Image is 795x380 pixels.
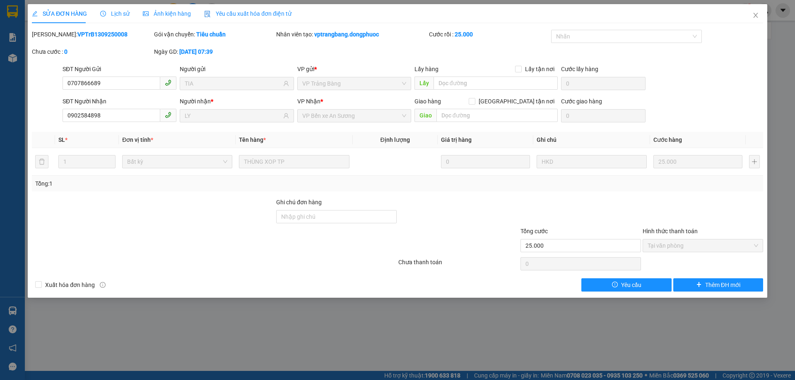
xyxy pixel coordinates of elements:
span: Cước hàng [653,136,682,143]
span: edit [32,11,38,17]
span: Giao [414,109,436,122]
span: Bất kỳ [127,155,227,168]
span: VP Trảng Bàng [302,77,406,90]
label: Cước lấy hàng [561,66,598,72]
label: Ghi chú đơn hàng [276,199,322,206]
div: Ngày GD: [154,47,275,56]
span: plus [696,282,702,288]
span: Định lượng [381,136,410,143]
span: [GEOGRAPHIC_DATA] tận nơi [475,97,558,106]
div: Người nhận [180,97,294,106]
button: Close [744,4,767,27]
input: Cước lấy hàng [561,77,646,90]
span: VP Nhận [297,98,320,105]
span: Lịch sử [100,10,130,17]
div: Người gửi [180,65,294,74]
div: Chưa thanh toán [397,258,520,272]
div: Cước rồi : [429,30,549,39]
button: plusThêm ĐH mới [673,278,763,292]
img: icon [204,11,211,17]
input: Ghi chú đơn hàng [276,210,397,223]
div: [PERSON_NAME]: [32,30,152,39]
input: Ghi Chú [537,155,647,168]
button: delete [35,155,48,168]
input: Tên người gửi [185,79,281,88]
input: 0 [653,155,742,168]
b: vptrangbang.dongphuoc [314,31,379,38]
span: Ảnh kiện hàng [143,10,191,17]
span: Yêu cầu xuất hóa đơn điện tử [204,10,291,17]
button: plus [749,155,760,168]
span: Thêm ĐH mới [705,280,740,289]
b: 0 [64,48,67,55]
span: Lấy tận nơi [522,65,558,74]
span: SL [58,136,65,143]
span: clock-circle [100,11,106,17]
input: VD: Bàn, Ghế [239,155,349,168]
span: Tại văn phòng [648,239,758,252]
span: VP Bến xe An Sương [302,110,406,122]
div: Chưa cước : [32,47,152,56]
input: Dọc đường [436,109,558,122]
span: Lấy [414,76,434,90]
b: [DATE] 07:39 [179,48,213,55]
b: VPTrB1309250008 [77,31,128,38]
th: Ghi chú [533,132,650,148]
input: Cước giao hàng [561,109,646,122]
span: Tên hàng [239,136,266,143]
div: SĐT Người Nhận [63,97,176,106]
div: Tổng: 1 [35,179,307,188]
b: Tiêu chuẩn [196,31,226,38]
span: close [752,12,759,19]
span: phone [165,112,171,118]
span: user [283,113,289,119]
div: Nhân viên tạo: [276,30,427,39]
span: Xuất hóa đơn hàng [42,280,98,289]
span: Tổng cước [520,228,548,234]
span: Lấy hàng [414,66,438,72]
span: Yêu cầu [621,280,641,289]
span: Giá trị hàng [441,136,472,143]
b: 25.000 [455,31,473,38]
div: Gói vận chuyển: [154,30,275,39]
div: VP gửi [297,65,411,74]
input: Dọc đường [434,76,558,90]
span: Đơn vị tính [122,136,153,143]
label: Hình thức thanh toán [643,228,698,234]
span: Giao hàng [414,98,441,105]
button: exclamation-circleYêu cầu [581,278,671,292]
span: exclamation-circle [612,282,618,288]
input: Tên người nhận [185,111,281,120]
div: SĐT Người Gửi [63,65,176,74]
span: info-circle [100,282,106,288]
span: picture [143,11,149,17]
span: user [283,81,289,86]
span: SỬA ĐƠN HÀNG [32,10,87,17]
span: phone [165,79,171,86]
input: 0 [441,155,530,168]
label: Cước giao hàng [561,98,602,105]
